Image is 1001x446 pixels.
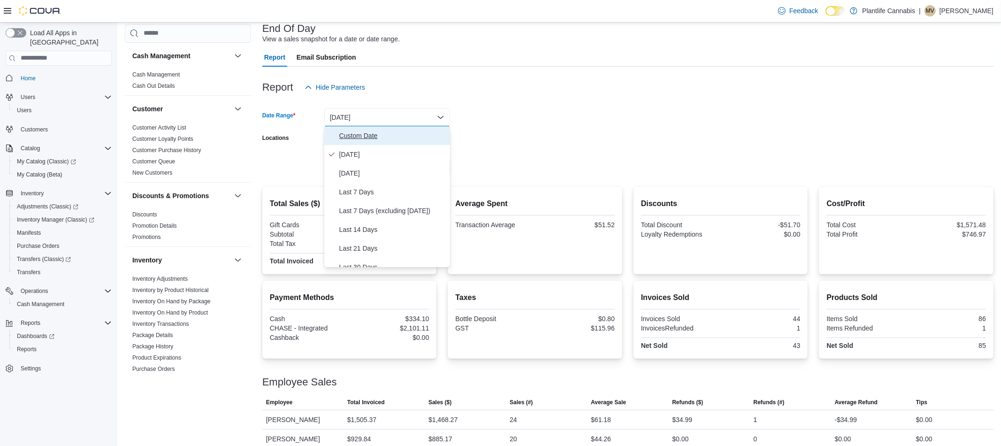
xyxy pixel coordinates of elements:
[9,155,115,168] a: My Catalog (Classic)
[835,433,851,445] div: $0.00
[132,298,211,304] a: Inventory On Hand by Package
[125,122,251,182] div: Customer
[17,171,62,178] span: My Catalog (Beta)
[723,342,801,349] div: 43
[428,433,452,445] div: $885.17
[17,242,60,250] span: Purchase Orders
[132,70,180,78] span: Cash Management
[232,103,244,114] button: Customer
[132,275,188,282] a: Inventory Adjustments
[347,433,371,445] div: $929.84
[9,330,115,343] a: Dashboards
[641,292,801,303] h2: Invoices Sold
[825,6,845,16] input: Dark Mode
[132,104,163,113] h3: Customer
[862,5,915,16] p: Plantlife Cannabis
[2,285,115,298] button: Operations
[916,414,932,425] div: $0.00
[455,221,533,229] div: Transaction Average
[641,221,719,229] div: Total Discount
[908,324,986,332] div: 1
[591,414,611,425] div: $61.18
[17,363,45,374] a: Settings
[132,320,189,327] a: Inventory Transactions
[908,221,986,229] div: $1,571.48
[2,142,115,155] button: Catalog
[774,1,822,20] a: Feedback
[13,214,112,225] span: Inventory Manager (Classic)
[132,82,175,89] a: Cash Out Details
[13,344,112,355] span: Reports
[17,285,112,297] span: Operations
[2,316,115,330] button: Reports
[13,201,82,212] a: Adjustments (Classic)
[2,91,115,104] button: Users
[455,315,533,323] div: Bottle Deposit
[13,227,45,238] a: Manifests
[264,48,285,67] span: Report
[132,191,209,200] h3: Discounts & Promotions
[9,104,115,117] button: Users
[132,146,201,153] a: Customer Purchase History
[13,299,68,310] a: Cash Management
[132,169,172,176] a: New Customers
[13,169,112,180] span: My Catalog (Beta)
[21,287,48,295] span: Operations
[132,255,230,264] button: Inventory
[908,315,986,323] div: 86
[641,315,719,323] div: Invoices Sold
[789,6,818,15] span: Feedback
[339,205,446,216] span: Last 7 Days (excluding [DATE])
[9,343,115,356] button: Reports
[351,334,429,341] div: $0.00
[132,365,175,372] a: Purchase Orders
[17,203,78,210] span: Adjustments (Classic)
[835,414,857,425] div: -$34.99
[21,126,48,133] span: Customers
[919,5,921,16] p: |
[455,324,533,332] div: GST
[339,243,446,254] span: Last 21 Days
[908,231,986,238] div: $746.97
[132,255,162,264] h3: Inventory
[132,233,161,240] a: Promotions
[132,331,173,338] a: Package Details
[925,5,936,16] div: Michael Vincent
[17,269,40,276] span: Transfers
[17,188,112,199] span: Inventory
[17,317,112,329] span: Reports
[17,346,37,353] span: Reports
[132,297,211,305] span: Inventory On Hand by Package
[262,410,344,429] div: [PERSON_NAME]
[9,253,115,266] a: Transfers (Classic)
[17,188,47,199] button: Inventory
[510,433,517,445] div: 20
[21,319,40,327] span: Reports
[9,226,115,239] button: Manifests
[826,292,986,303] h2: Products Sold
[262,112,296,119] label: Date Range
[132,124,186,131] a: Customer Activity List
[13,240,63,252] a: Purchase Orders
[132,286,209,293] span: Inventory by Product Historical
[132,51,230,60] button: Cash Management
[132,211,157,217] a: Discounts
[2,187,115,200] button: Inventory
[17,73,39,84] a: Home
[13,227,112,238] span: Manifests
[132,51,191,60] h3: Cash Management
[339,149,446,160] span: [DATE]
[13,156,112,167] span: My Catalog (Classic)
[17,332,54,340] span: Dashboards
[940,5,993,16] p: [PERSON_NAME]
[17,124,52,135] a: Customers
[13,331,58,342] a: Dashboards
[324,126,450,267] div: Select listbox
[262,134,289,142] label: Locations
[926,5,934,16] span: MV
[132,354,181,361] span: Product Expirations
[455,292,615,303] h2: Taxes
[351,324,429,332] div: $2,101.11
[262,23,316,34] h3: End Of Day
[9,168,115,181] button: My Catalog (Beta)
